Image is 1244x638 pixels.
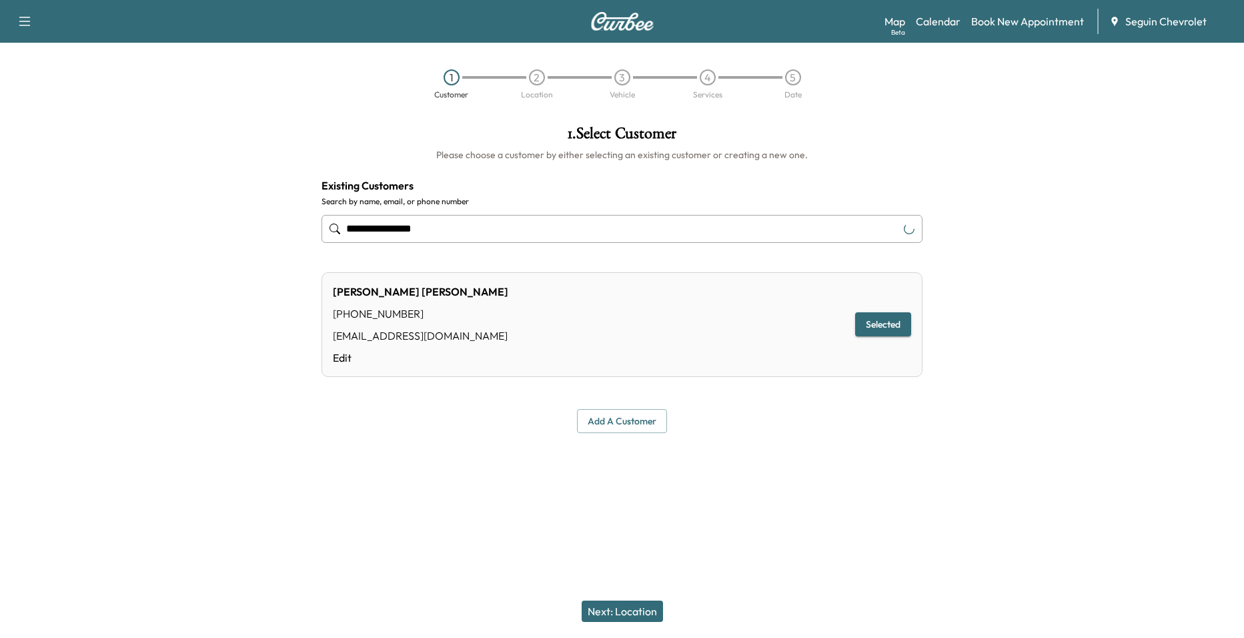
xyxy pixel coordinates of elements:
[884,13,905,29] a: MapBeta
[521,91,553,99] div: Location
[582,601,663,622] button: Next: Location
[971,13,1084,29] a: Book New Appointment
[700,69,716,85] div: 4
[529,69,545,85] div: 2
[434,91,468,99] div: Customer
[614,69,630,85] div: 3
[784,91,802,99] div: Date
[693,91,722,99] div: Services
[916,13,961,29] a: Calendar
[322,196,922,207] label: Search by name, email, or phone number
[333,284,508,300] div: [PERSON_NAME] [PERSON_NAME]
[1125,13,1207,29] span: Seguin Chevrolet
[322,125,922,148] h1: 1 . Select Customer
[577,409,667,434] button: Add a customer
[855,312,911,337] button: Selected
[322,178,922,194] h4: Existing Customers
[590,12,654,31] img: Curbee Logo
[333,350,508,366] a: Edit
[333,306,508,322] div: [PHONE_NUMBER]
[610,91,635,99] div: Vehicle
[322,148,922,162] h6: Please choose a customer by either selecting an existing customer or creating a new one.
[891,27,905,37] div: Beta
[333,328,508,344] div: [EMAIL_ADDRESS][DOMAIN_NAME]
[785,69,801,85] div: 5
[444,69,460,85] div: 1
